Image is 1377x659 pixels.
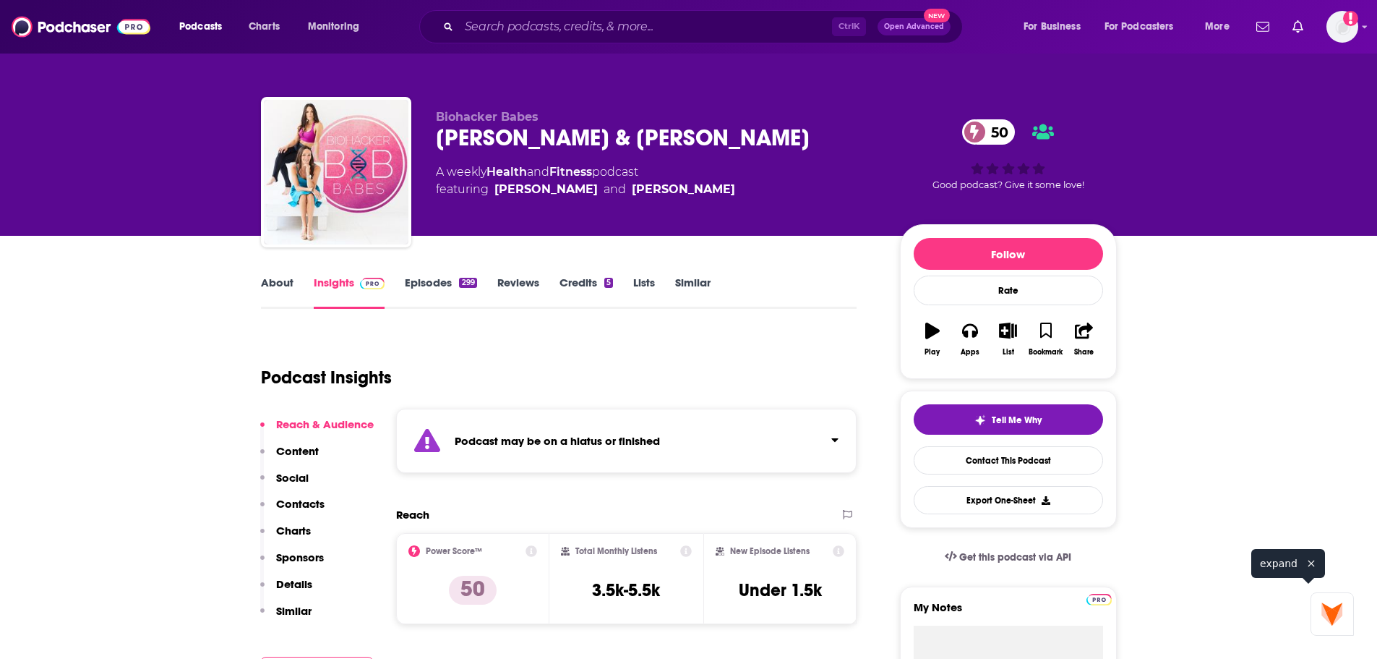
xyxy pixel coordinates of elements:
[604,278,613,288] div: 5
[260,417,374,444] button: Reach & Audience
[989,313,1026,365] button: List
[486,165,527,179] a: Health
[527,165,549,179] span: and
[239,15,288,38] a: Charts
[933,540,1084,575] a: Get this podcast via API
[977,119,1016,145] span: 50
[1104,17,1174,37] span: For Podcasters
[12,13,150,41] img: Podchaser - Follow, Share and Rate Podcasts
[433,10,977,43] div: Search podcasts, credits, & more...
[360,278,385,289] img: Podchaser Pro
[1029,348,1063,357] div: Bookmark
[914,486,1103,514] button: Export One-Sheet
[925,348,940,357] div: Play
[169,15,241,38] button: open menu
[1195,15,1248,38] button: open menu
[1095,15,1195,38] button: open menu
[633,276,655,309] a: Lists
[276,471,309,485] p: Social
[276,444,319,458] p: Content
[1086,592,1112,605] a: Pro website
[604,181,626,198] span: and
[260,604,312,631] button: Similar
[449,576,497,605] p: 50
[974,414,986,426] img: tell me why sparkle
[1326,11,1358,43] img: User Profile
[261,276,293,309] a: About
[1003,348,1014,357] div: List
[1013,15,1099,38] button: open menu
[396,508,429,522] h2: Reach
[992,414,1042,426] span: Tell Me Why
[914,600,1103,626] label: My Notes
[878,18,951,35] button: Open AdvancedNew
[260,444,319,471] button: Content
[276,604,312,618] p: Similar
[396,409,857,473] section: Click to expand status details
[1205,17,1230,37] span: More
[1027,313,1065,365] button: Bookmark
[1326,11,1358,43] button: Show profile menu
[632,181,735,198] a: [PERSON_NAME]
[575,546,657,556] h2: Total Monthly Listens
[549,165,592,179] a: Fitness
[436,163,735,198] div: A weekly podcast
[914,313,951,365] button: Play
[1251,14,1275,39] a: Show notifications dropdown
[884,23,944,30] span: Open Advanced
[1074,348,1094,357] div: Share
[494,181,598,198] a: [PERSON_NAME]
[276,417,374,431] p: Reach & Audience
[914,238,1103,270] button: Follow
[497,276,539,309] a: Reviews
[559,276,613,309] a: Credits5
[405,276,476,309] a: Episodes299
[276,550,324,564] p: Sponsors
[314,276,385,309] a: InsightsPodchaser Pro
[951,313,989,365] button: Apps
[264,100,408,245] img: Renee Belz & Lauren Sambataro
[261,367,392,388] h1: Podcast Insights
[455,434,660,448] strong: Podcast may be on a hiatus or finished
[260,497,325,524] button: Contacts
[436,110,539,124] span: Biohacker Babes
[426,546,482,556] h2: Power Score™
[1086,594,1112,605] img: Podchaser Pro
[914,404,1103,435] button: tell me why sparkleTell Me Why
[914,276,1103,305] div: Rate
[436,181,735,198] span: featuring
[298,15,378,38] button: open menu
[1065,313,1102,365] button: Share
[249,17,280,37] span: Charts
[1024,17,1081,37] span: For Business
[924,9,950,22] span: New
[900,110,1117,200] div: 50Good podcast? Give it some love!
[961,348,979,357] div: Apps
[675,276,711,309] a: Similar
[592,579,660,601] h3: 3.5k-5.5k
[260,550,324,577] button: Sponsors
[276,524,311,537] p: Charts
[730,546,810,556] h2: New Episode Listens
[260,577,312,604] button: Details
[276,497,325,511] p: Contacts
[739,579,822,601] h3: Under 1.5k
[1326,11,1358,43] span: Logged in as Ashley_Beenen
[932,179,1084,190] span: Good podcast? Give it some love!
[959,551,1071,564] span: Get this podcast via API
[260,524,311,550] button: Charts
[308,17,359,37] span: Monitoring
[962,119,1016,145] a: 50
[459,278,476,288] div: 299
[260,471,309,498] button: Social
[914,446,1103,475] a: Contact This Podcast
[459,15,832,38] input: Search podcasts, credits, & more...
[276,577,312,591] p: Details
[1343,11,1358,26] svg: Add a profile image
[1287,14,1309,39] a: Show notifications dropdown
[179,17,222,37] span: Podcasts
[832,17,866,36] span: Ctrl K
